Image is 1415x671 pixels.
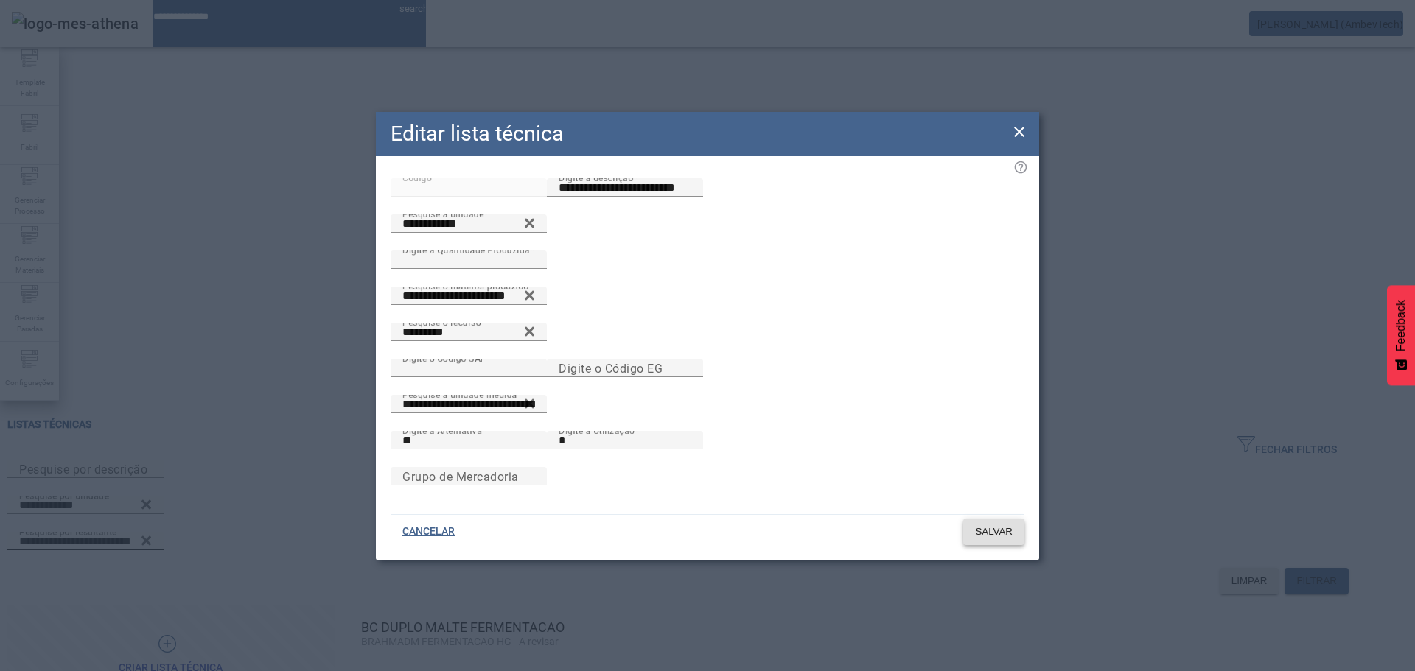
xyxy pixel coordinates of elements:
[975,524,1013,539] span: SALVAR
[402,396,535,413] input: Number
[402,172,432,183] mat-label: Código
[559,361,663,375] mat-label: Digite o Código EG
[1387,285,1415,385] button: Feedback - Mostrar pesquisa
[402,215,535,233] input: Number
[391,519,467,545] button: CANCELAR
[402,281,528,291] mat-label: Pesquise o material produzido
[963,519,1024,545] button: SALVAR
[402,317,481,327] mat-label: Pesquise o recurso
[402,208,483,219] mat-label: Pesquise a unidade
[402,469,519,483] mat-label: Grupo de Mercadoria
[402,524,455,539] span: CANCELAR
[559,425,635,435] mat-label: Digite a Utilização
[402,245,530,255] mat-label: Digite a Quantidade Produzida
[1394,300,1408,351] span: Feedback
[559,172,633,183] mat-label: Digite a descrição
[402,353,486,363] mat-label: Digite o Código SAP
[402,425,482,435] mat-label: Digite a Alternativa
[391,118,564,150] h2: Editar lista técnica
[402,323,535,341] input: Number
[402,287,535,305] input: Number
[402,389,517,399] mat-label: Pesquise a unidade medida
